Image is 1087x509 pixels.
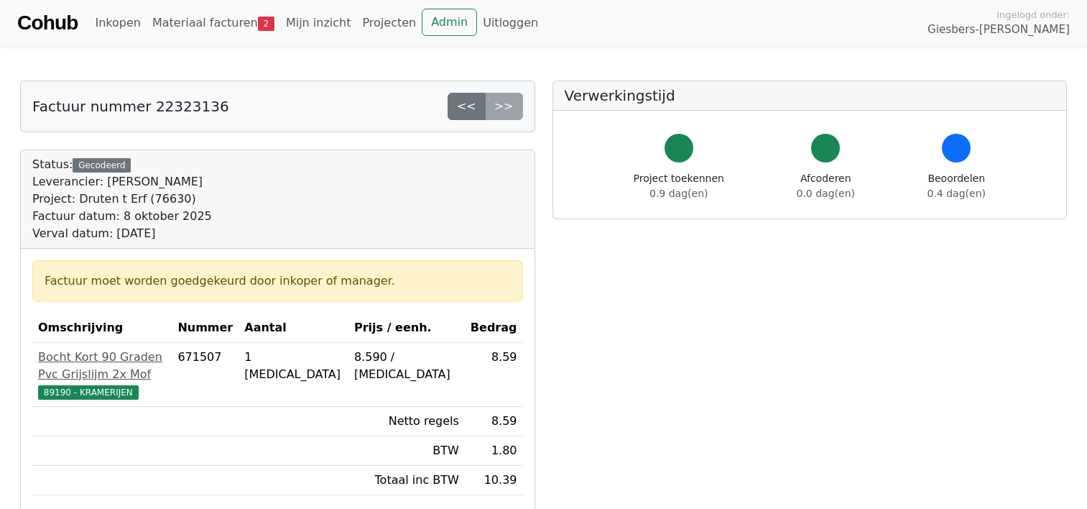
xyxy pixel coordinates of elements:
[32,225,212,242] div: Verval datum: [DATE]
[32,173,212,191] div: Leverancier: [PERSON_NAME]
[32,156,212,242] div: Status:
[32,313,172,343] th: Omschrijving
[448,93,486,120] a: <<
[422,9,477,36] a: Admin
[465,407,523,436] td: 8.59
[147,9,280,37] a: Materiaal facturen2
[465,313,523,343] th: Bedrag
[465,466,523,495] td: 10.39
[348,407,465,436] td: Netto regels
[172,343,239,407] td: 671507
[565,87,1055,104] h5: Verwerkingstijd
[348,466,465,495] td: Totaal inc BTW
[928,188,986,199] span: 0.4 dag(en)
[634,171,724,201] div: Project toekennen
[258,17,274,31] span: 2
[996,8,1070,22] span: Ingelogd onder:
[928,171,986,201] div: Beoordelen
[38,385,139,400] span: 89190 - KRAMERIJEN
[89,9,146,37] a: Inkopen
[348,436,465,466] td: BTW
[17,6,78,40] a: Cohub
[32,98,229,115] h5: Factuur nummer 22323136
[356,9,422,37] a: Projecten
[172,313,239,343] th: Nummer
[797,188,855,199] span: 0.0 dag(en)
[239,313,348,343] th: Aantal
[73,158,131,173] div: Gecodeerd
[465,436,523,466] td: 1.80
[797,171,855,201] div: Afcoderen
[38,349,166,383] div: Bocht Kort 90 Graden Pvc Grijslijm 2x Mof
[477,9,544,37] a: Uitloggen
[354,349,459,383] div: 8.590 / [MEDICAL_DATA]
[649,188,708,199] span: 0.9 dag(en)
[38,349,166,400] a: Bocht Kort 90 Graden Pvc Grijslijm 2x Mof89190 - KRAMERIJEN
[244,349,343,383] div: 1 [MEDICAL_DATA]
[280,9,357,37] a: Mijn inzicht
[45,272,511,290] div: Factuur moet worden goedgekeurd door inkoper of manager.
[348,313,465,343] th: Prijs / eenh.
[928,22,1070,38] span: Giesbers-[PERSON_NAME]
[32,208,212,225] div: Factuur datum: 8 oktober 2025
[32,191,212,208] div: Project: Druten t Erf (76630)
[465,343,523,407] td: 8.59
